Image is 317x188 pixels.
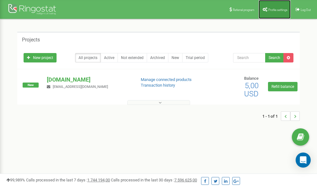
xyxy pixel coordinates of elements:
[268,8,287,12] span: Profile settings
[262,111,281,121] span: 1 - 1 of 1
[233,53,265,62] input: Search
[182,53,208,62] a: Trial period
[26,178,110,182] span: Calls processed in the last 7 days :
[141,77,192,82] a: Manage connected products
[233,8,254,12] span: Referral program
[118,53,147,62] a: Not extended
[24,53,57,62] a: New project
[101,53,118,62] a: Active
[53,85,108,89] span: [EMAIL_ADDRESS][DOMAIN_NAME]
[111,178,197,182] span: Calls processed in the last 30 days :
[244,76,259,81] span: Balance
[265,53,284,62] button: Search
[87,178,110,182] u: 1 744 194,00
[147,53,168,62] a: Archived
[75,53,101,62] a: All projects
[296,153,311,168] div: Open Intercom Messenger
[301,8,311,12] span: Log Out
[244,81,259,98] span: 5,00 USD
[47,76,130,84] p: [DOMAIN_NAME]
[168,53,183,62] a: New
[6,178,25,182] span: 99,989%
[23,83,39,88] span: New
[268,82,298,91] a: Refill balance
[174,178,197,182] u: 7 596 625,00
[262,105,300,127] nav: ...
[22,37,40,43] h5: Projects
[141,83,175,88] a: Transaction history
